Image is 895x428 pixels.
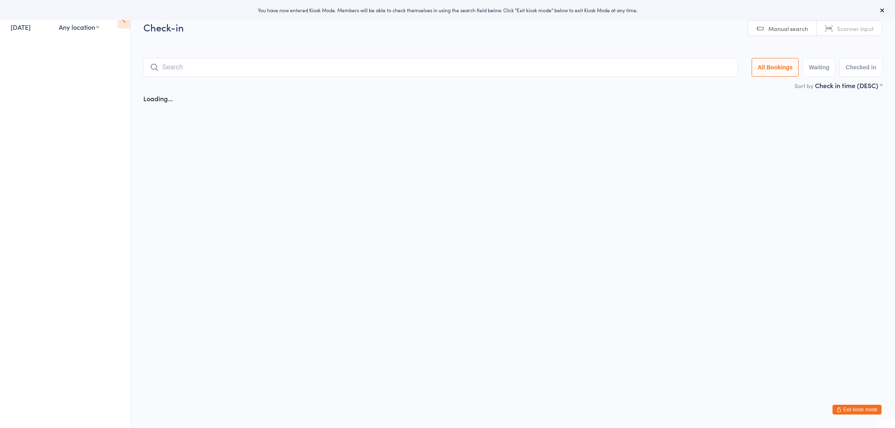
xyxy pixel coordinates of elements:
div: Any location [59,22,99,31]
div: Check in time (DESC) [815,81,882,90]
a: [DATE] [11,22,31,31]
span: Manual search [768,24,808,33]
div: You have now entered Kiosk Mode. Members will be able to check themselves in using the search fie... [13,7,882,13]
span: Scanner input [837,24,874,33]
button: Waiting [803,58,835,77]
div: Loading... [143,94,173,103]
button: Exit kiosk mode [833,405,882,415]
input: Search [143,58,738,77]
label: Sort by [795,82,813,90]
h2: Check-in [143,20,882,34]
button: All Bookings [752,58,799,77]
button: Checked in [839,58,882,77]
